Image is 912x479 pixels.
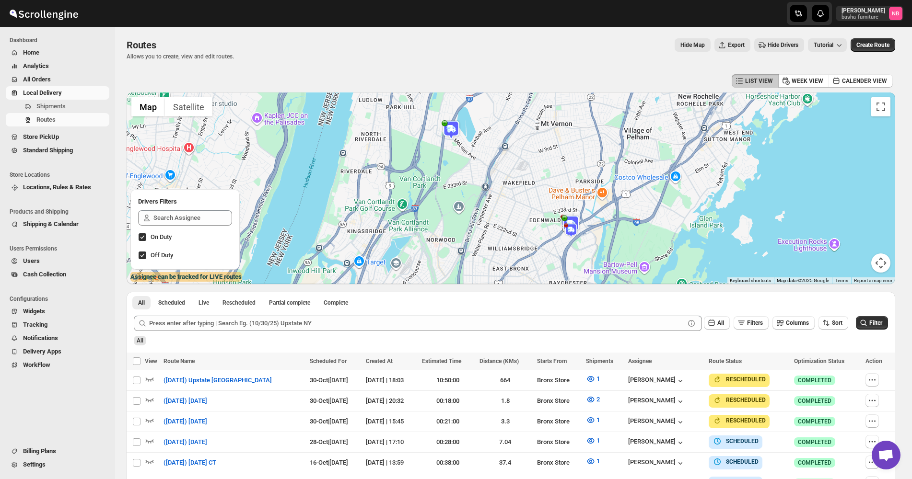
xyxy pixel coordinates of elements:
button: Toggle fullscreen view [871,97,890,116]
span: WEEK VIEW [792,77,823,85]
button: [PERSON_NAME] [628,458,685,468]
span: 30-Oct | [DATE] [310,418,348,425]
button: [PERSON_NAME] [628,417,685,427]
span: CALENDER VIEW [842,77,887,85]
button: All routes [132,296,151,309]
button: WEEK VIEW [778,74,829,88]
div: 1.8 [479,396,531,406]
button: Filters [734,316,769,330]
span: 28-Oct | [DATE] [310,438,348,445]
button: Users [6,254,109,268]
button: CALENDER VIEW [829,74,893,88]
span: Local Delivery [23,89,62,96]
span: Products and Shipping [10,208,110,216]
div: 3.3 [479,417,531,426]
div: [DATE] | 18:03 [366,376,416,385]
span: COMPLETED [798,397,831,405]
button: ([DATE]) [DATE] [158,393,213,409]
span: 1 [596,416,600,423]
div: 10:50:00 [422,376,474,385]
button: Columns [772,316,815,330]
span: Routes [127,39,156,51]
span: View [145,358,157,365]
span: Route Name [164,358,195,365]
span: Created At [366,358,393,365]
span: On Duty [151,233,172,240]
span: Standard Shipping [23,147,73,154]
span: Distance (KMs) [479,358,519,365]
div: 00:18:00 [422,396,474,406]
div: 37.4 [479,458,531,468]
div: [DATE] | 20:32 [366,396,416,406]
span: Shipments [586,358,613,365]
p: basha-furniture [842,14,885,20]
span: WorkFlow [23,361,50,368]
span: Live [199,299,209,307]
span: LIST VIEW [745,77,773,85]
button: Cash Collection [6,268,109,281]
button: Tracking [6,318,109,331]
button: Filter [856,316,888,330]
button: SCHEDULED [713,436,759,446]
span: Configurations [10,295,110,303]
span: COMPLETED [798,459,831,467]
span: Home [23,49,39,56]
span: Export [728,41,745,49]
a: Terms (opens in new tab) [835,278,848,283]
b: RESCHEDULED [726,397,766,403]
button: Shipping & Calendar [6,217,109,231]
span: Optimization Status [794,358,844,365]
button: Map camera controls [871,253,890,273]
span: Starts From [537,358,567,365]
span: 30-Oct | [DATE] [310,397,348,404]
label: Assignee can be tracked for LIVE routes [130,272,242,282]
div: Open chat [872,441,900,469]
span: Sort [832,319,842,326]
button: RESCHEDULED [713,416,766,425]
span: Store PickUp [23,133,59,140]
span: Settings [23,461,46,468]
span: Locations, Rules & Rates [23,183,91,191]
button: LIST VIEW [732,74,779,88]
span: Notifications [23,334,58,342]
div: 00:28:00 [422,437,474,447]
span: Routes [36,116,56,123]
span: 16-Oct | [DATE] [310,459,348,466]
div: 7.04 [479,437,531,447]
button: All [704,316,730,330]
div: 00:21:00 [422,417,474,426]
p: Allows you to create, view and edit routes. [127,53,234,60]
span: Hide Drivers [768,41,798,49]
div: Bronx Store [537,396,580,406]
span: Tracking [23,321,47,328]
button: Show satellite imagery [165,97,212,116]
button: Analytics [6,59,109,73]
button: RESCHEDULED [713,395,766,405]
span: Analytics [23,62,49,69]
span: All Orders [23,76,51,83]
span: All [138,299,145,307]
div: [DATE] | 13:59 [366,458,416,468]
span: Billing Plans [23,447,56,455]
span: COMPLETED [798,438,831,446]
b: SCHEDULED [726,438,759,445]
button: Delivery Apps [6,345,109,358]
button: Locations, Rules & Rates [6,181,109,194]
img: Google [129,272,161,284]
span: Route Status [709,358,742,365]
div: [PERSON_NAME] [628,438,685,447]
a: Open this area in Google Maps (opens a new window) [129,272,161,284]
button: Create Route [851,38,895,52]
b: RESCHEDULED [726,417,766,424]
span: Columns [786,319,809,326]
span: Off Duty [151,251,173,259]
button: ([DATE]) Upstate [GEOGRAPHIC_DATA] [158,373,278,388]
span: Rescheduled [222,299,256,307]
button: Billing Plans [6,445,109,458]
span: Dashboard [10,36,110,44]
button: Sort [818,316,848,330]
div: Bronx Store [537,417,580,426]
button: 1 [580,433,606,448]
span: 1 [596,375,600,382]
